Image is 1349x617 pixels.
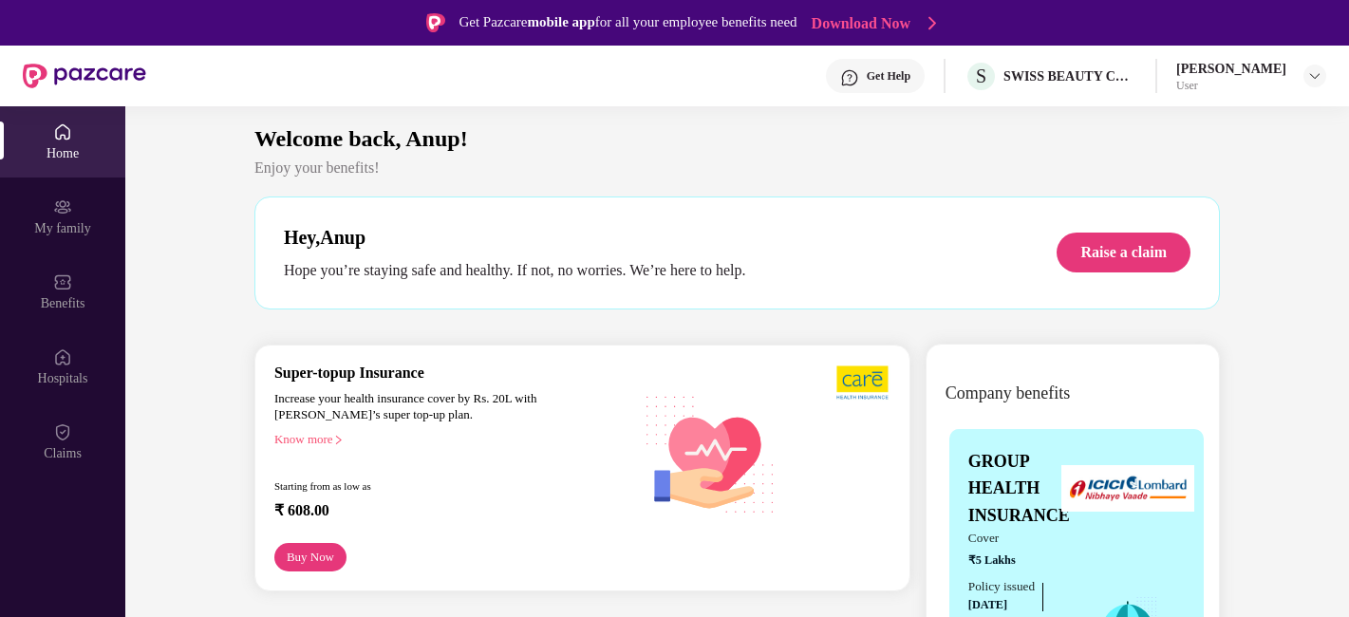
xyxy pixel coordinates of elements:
img: New Pazcare Logo [23,64,146,88]
div: Enjoy your benefits! [254,158,1220,178]
img: svg+xml;base64,PHN2ZyBpZD0iSGVscC0zMngzMiIgeG1sbnM9Imh0dHA6Ly93d3cudzMub3JnLzIwMDAvc3ZnIiB3aWR0aD... [837,68,856,87]
strong: mobile app [510,13,589,31]
div: User [1176,78,1286,93]
div: Hey, Anup [284,226,827,249]
img: insurerLogo [1061,465,1194,512]
span: S [975,65,987,87]
div: Get Help [864,68,910,84]
img: svg+xml;base64,PHN2ZyBpZD0iSG9tZSIgeG1sbnM9Imh0dHA6Ly93d3cudzMub3JnLzIwMDAvc3ZnIiB3aWR0aD0iMjAiIG... [53,123,72,142]
div: SWISS BEAUTY COSMETICS PRIVATE LIMITED [1003,67,1136,85]
img: svg+xml;base64,PHN2ZyBpZD0iSG9zcGl0YWxzIiB4bWxucz0iaHR0cDovL3d3dy53My5vcmcvMjAwMC9zdmciIHdpZHRoPS... [53,348,72,367]
img: Stroke [961,13,968,33]
span: GROUP HEALTH INSURANCE [968,448,1071,529]
span: ₹5 Lakhs [968,552,1071,570]
img: b5dec4f62d2307b9de63beb79f102df3.png [836,365,890,401]
button: Buy Now [274,544,352,571]
img: svg+xml;base64,PHN2ZyBpZD0iRHJvcGRvd24tMzJ4MzIiIHhtbG5zPSJodHRwOi8vd3d3LnczLm9yZy8yMDAwL3N2ZyIgd2... [1307,68,1322,84]
img: Logo [395,13,414,32]
div: Policy issued [968,577,1046,597]
span: [DATE] [968,597,1008,611]
div: Starting from as low as [274,481,553,495]
div: Raise a claim [1067,242,1167,263]
img: svg+xml;base64,PHN2ZyBpZD0iQ2xhaW0iIHhtbG5zPSJodHRwOi8vd3d3LnczLm9yZy8yMDAwL3N2ZyIgd2lkdGg9IjIwIi... [53,423,72,442]
img: svg+xml;base64,PHN2ZyB4bWxucz0iaHR0cDovL3d3dy53My5vcmcvMjAwMC9zdmciIHhtbG5zOnhsaW5rPSJodHRwOi8vd3... [633,376,787,533]
span: Company benefits [946,380,1096,406]
div: Get Pazcare for all your employee benefits need [427,11,830,34]
span: Cover [968,529,1071,549]
img: svg+xml;base64,PHN2ZyB3aWR0aD0iMjAiIGhlaWdodD0iMjAiIHZpZXdCb3g9IjAgMCAyMCAyMCIgZmlsbD0ibm9uZSIgeG... [53,198,72,217]
span: Welcome back, Anup! [254,125,498,153]
div: ₹ 608.00 [274,502,615,525]
div: Increase your health insurance cover by Rs. 20L with [PERSON_NAME]’s super top-up plan. [274,391,552,423]
a: Download Now [844,13,963,33]
span: right [342,436,352,446]
div: Hope you’re staying safe and healthy. If not, no worries. We’re here to help. [284,260,827,280]
div: Super-topup Insurance [274,365,634,383]
img: svg+xml;base64,PHN2ZyBpZD0iQmVuZWZpdHMiIHhtbG5zPSJodHRwOi8vd3d3LnczLm9yZy8yMDAwL3N2ZyIgd2lkdGg9Ij... [53,273,72,292]
div: [PERSON_NAME] [1176,60,1286,78]
div: Know more [274,432,623,445]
